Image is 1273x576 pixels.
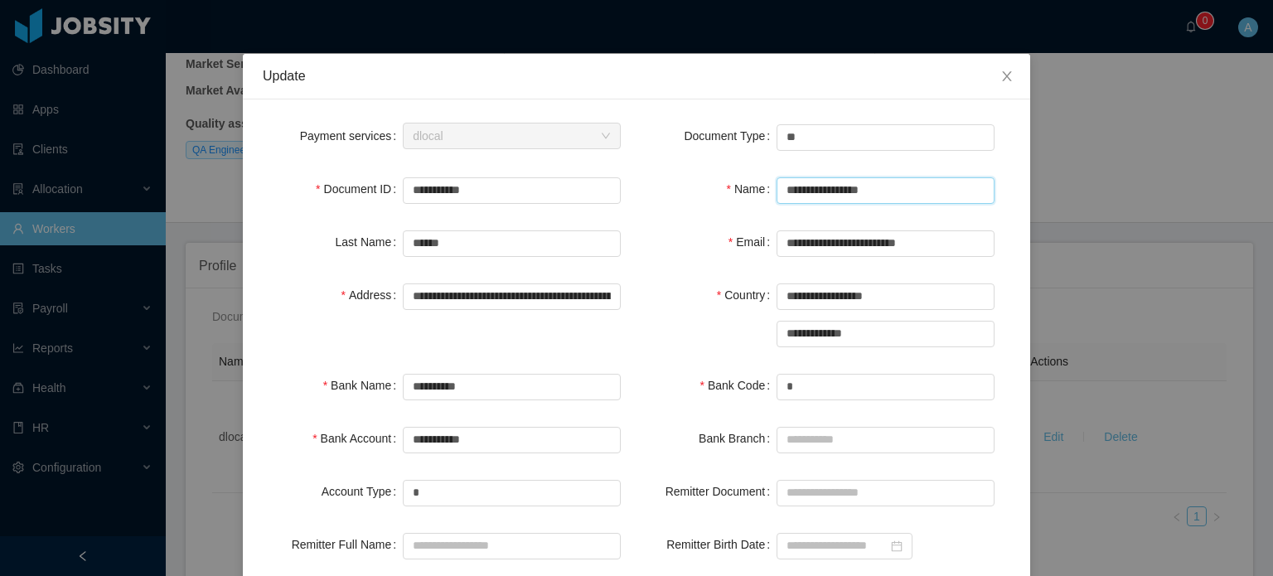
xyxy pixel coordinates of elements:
[777,427,995,453] input: Bank Branch
[300,129,403,143] label: Payment services
[316,182,403,196] label: Document ID
[684,129,777,143] label: Document Type
[1000,70,1014,83] i: icon: close
[403,533,621,559] input: Remitter Full Name
[336,235,404,249] label: Last Name
[403,374,621,400] input: Bank Name
[341,288,403,302] label: Address
[777,177,995,204] input: Name
[726,182,777,196] label: Name
[322,485,403,498] label: Account Type
[717,288,777,302] label: Country
[777,230,995,257] input: Email
[403,480,621,506] input: Account Type
[699,432,777,445] label: Bank Branch
[777,124,995,151] input: Document Type
[413,123,443,148] div: dlocal
[666,538,777,551] label: Remitter Birth Date
[263,67,1010,85] div: Update
[777,480,995,506] input: Remitter Document
[728,235,777,249] label: Email
[700,379,777,392] label: Bank Code
[403,427,621,453] input: Bank Account
[403,230,621,257] input: Last Name
[984,54,1030,100] button: Close
[292,538,403,551] label: Remitter Full Name
[891,540,903,552] i: icon: calendar
[777,374,995,400] input: Bank Code
[601,131,611,143] i: icon: down
[323,379,404,392] label: Bank Name
[403,177,621,204] input: Document ID
[312,432,403,445] label: Bank Account
[666,485,777,498] label: Remitter Document
[403,283,621,310] input: Address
